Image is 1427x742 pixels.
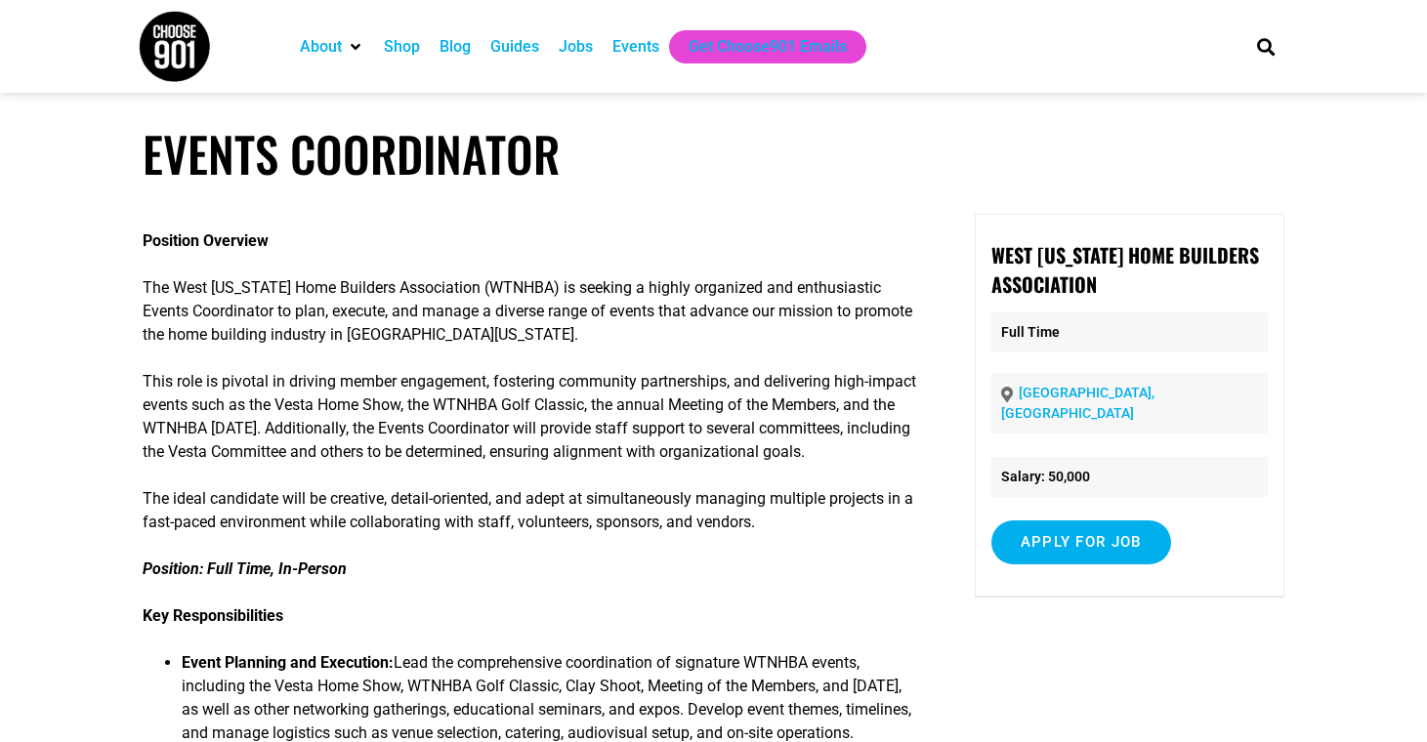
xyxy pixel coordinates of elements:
[1001,385,1154,421] a: [GEOGRAPHIC_DATA], [GEOGRAPHIC_DATA]
[290,30,1224,63] nav: Main nav
[143,606,283,625] strong: Key Responsibilities
[559,35,593,59] a: Jobs
[991,520,1171,564] input: Apply for job
[991,240,1259,299] strong: West [US_STATE] Home Builders Association
[290,30,374,63] div: About
[384,35,420,59] a: Shop
[143,370,917,464] p: This role is pivotal in driving member engagement, fostering community partnerships, and deliveri...
[182,653,394,672] strong: Event Planning and Execution:
[991,312,1268,352] p: Full Time
[143,231,269,250] strong: Position Overview
[1249,30,1281,62] div: Search
[991,457,1268,497] li: Salary: 50,000
[612,35,659,59] a: Events
[143,487,917,534] p: The ideal candidate will be creative, detail-oriented, and adept at simultaneously managing multi...
[440,35,471,59] a: Blog
[143,559,347,578] strong: Position: Full Time, In-Person
[689,35,847,59] a: Get Choose901 Emails
[300,35,342,59] a: About
[143,276,917,347] p: The West [US_STATE] Home Builders Association (WTNHBA) is seeking a highly organized and enthusia...
[143,125,1284,183] h1: Events Coordinator
[490,35,539,59] a: Guides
